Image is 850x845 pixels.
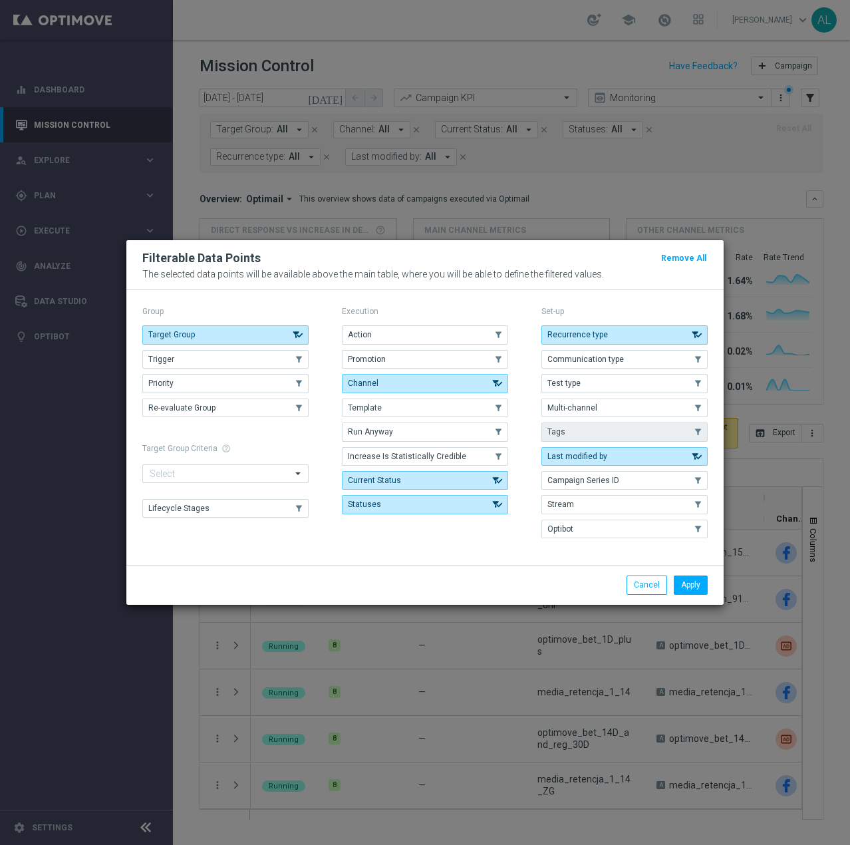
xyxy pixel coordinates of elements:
button: Optibot [541,520,708,538]
p: Execution [342,306,508,317]
span: Test type [547,379,581,388]
span: Priority [148,379,174,388]
button: Template [342,399,508,417]
button: Stream [541,495,708,514]
button: Action [342,325,508,344]
span: Target Group [148,330,195,339]
button: Campaign Series ID [541,471,708,490]
span: Tags [547,427,565,436]
button: Communication type [541,350,708,369]
button: Trigger [142,350,309,369]
span: Re-evaluate Group [148,403,215,413]
span: Increase Is Statistically Credible [348,452,466,461]
span: Optibot [547,524,573,534]
button: Multi-channel [541,399,708,417]
button: Priority [142,374,309,393]
button: Recurrence type [541,325,708,344]
button: Target Group [142,325,309,344]
p: Group [142,306,309,317]
button: Statuses [342,495,508,514]
span: Multi-channel [547,403,597,413]
button: Promotion [342,350,508,369]
span: Campaign Series ID [547,476,619,485]
span: Recurrence type [547,330,608,339]
button: Apply [674,576,708,594]
span: help_outline [221,444,231,453]
button: Run Anyway [342,422,508,441]
button: Current Status [342,471,508,490]
span: Trigger [148,355,174,364]
span: Promotion [348,355,386,364]
span: Current Status [348,476,401,485]
span: Lifecycle Stages [148,504,210,513]
span: Template [348,403,382,413]
button: Re-evaluate Group [142,399,309,417]
h1: Target Group Criteria [142,444,309,453]
button: Test type [541,374,708,393]
button: Lifecycle Stages [142,499,309,518]
span: Action [348,330,372,339]
button: Tags [541,422,708,441]
button: Cancel [627,576,667,594]
span: Last modified by [547,452,607,461]
button: Last modified by [541,447,708,466]
span: Run Anyway [348,427,393,436]
span: Stream [547,500,574,509]
span: Communication type [547,355,624,364]
span: Statuses [348,500,381,509]
button: Channel [342,374,508,393]
h2: Filterable Data Points [142,250,261,266]
button: Increase Is Statistically Credible [342,447,508,466]
span: Channel [348,379,378,388]
button: Remove All [660,251,708,265]
p: Set-up [541,306,708,317]
p: The selected data points will be available above the main table, where you will be able to define... [142,269,708,279]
